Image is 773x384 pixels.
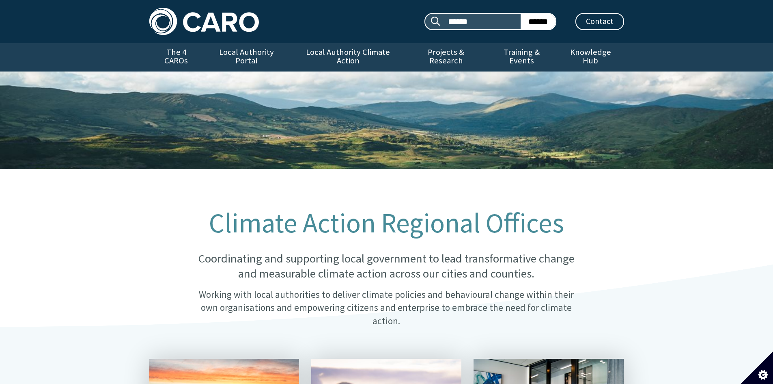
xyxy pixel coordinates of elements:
a: Local Authority Portal [203,43,290,72]
a: Projects & Research [406,43,486,72]
a: The 4 CAROs [149,43,203,72]
a: Knowledge Hub [557,43,624,72]
a: Training & Events [486,43,557,72]
button: Set cookie preferences [741,351,773,384]
a: Contact [575,13,624,30]
img: Caro logo [149,8,259,35]
h1: Climate Action Regional Offices [189,208,583,238]
a: Local Authority Climate Action [290,43,406,72]
p: Working with local authorities to deliver climate policies and behavioural change within their ow... [189,288,583,328]
p: Coordinating and supporting local government to lead transformative change and measurable climate... [189,251,583,282]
